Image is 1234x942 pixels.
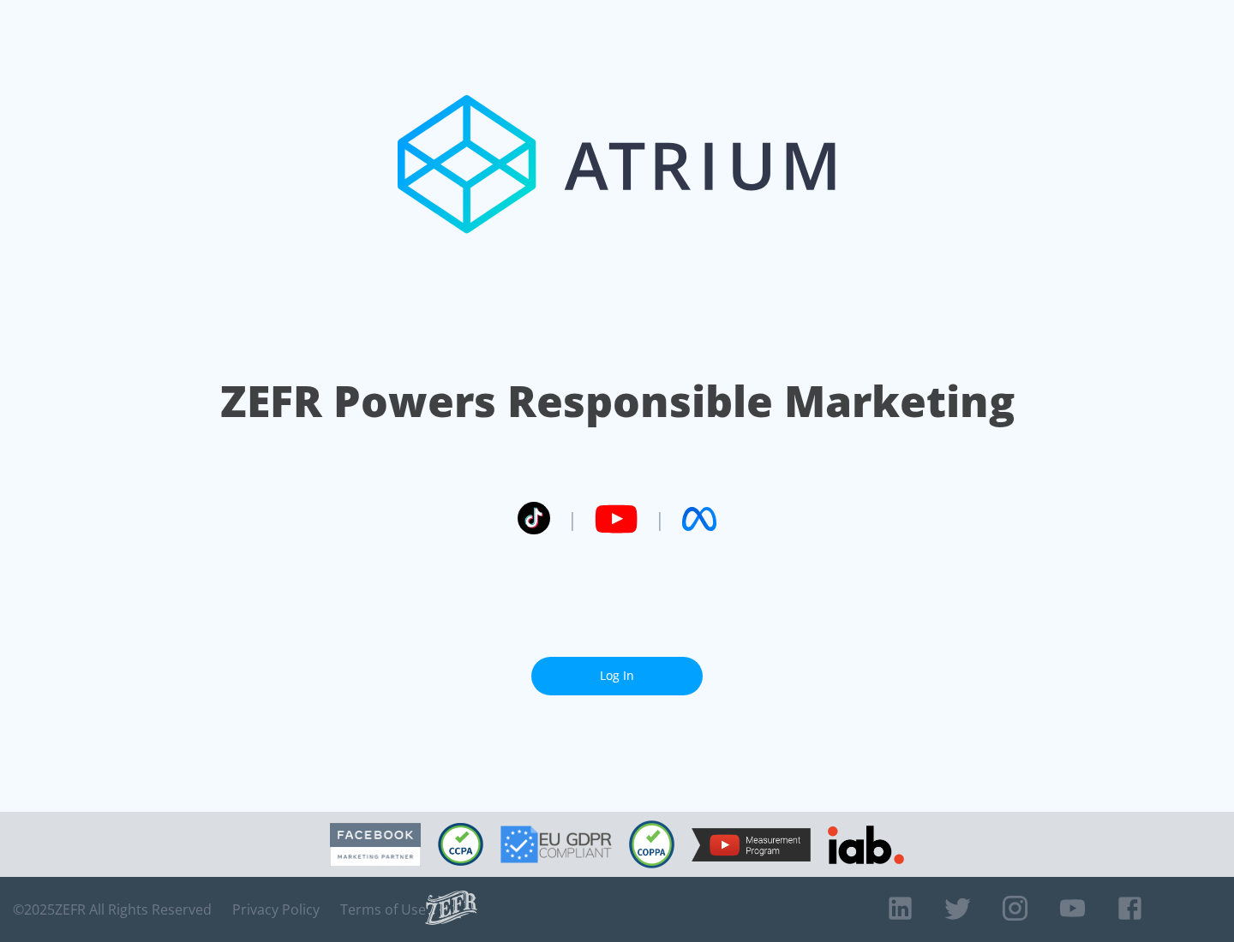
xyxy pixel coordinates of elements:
span: | [567,506,578,532]
img: GDPR Compliant [500,826,612,863]
img: COPPA Compliant [629,820,674,868]
img: IAB [828,826,904,864]
h1: ZEFR Powers Responsible Marketing [220,372,1015,431]
a: Log In [531,657,703,695]
img: YouTube Measurement Program [692,828,811,862]
img: Facebook Marketing Partner [330,823,421,867]
span: | [655,506,665,532]
span: © 2025 ZEFR All Rights Reserved [13,901,212,918]
img: CCPA Compliant [438,823,483,866]
a: Terms of Use [340,901,426,918]
a: Privacy Policy [232,901,320,918]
